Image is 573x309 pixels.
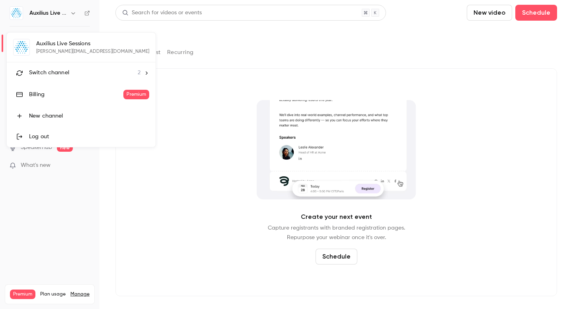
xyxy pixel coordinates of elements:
[29,91,123,98] div: Billing
[29,112,149,120] div: New channel
[138,69,140,77] span: 2
[29,133,149,141] div: Log out
[123,90,149,99] span: Premium
[29,69,69,77] span: Switch channel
